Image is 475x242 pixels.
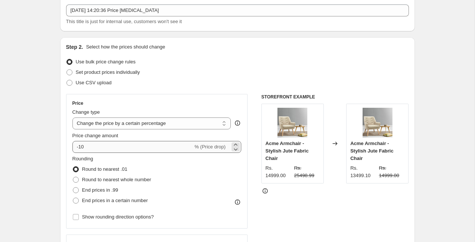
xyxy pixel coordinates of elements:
[82,177,151,182] span: Round to nearest whole number
[72,109,100,115] span: Change type
[66,43,83,51] h2: Step 2.
[350,164,376,179] div: Rs. 13499.10
[66,19,182,24] span: This title is just for internal use, customers won't see it
[266,164,291,179] div: Rs. 14999.00
[72,133,118,138] span: Price change amount
[277,108,307,138] img: acme-armchair-stylish-jute-fabric-chair-9009493_80x.jpg
[379,164,405,179] strike: Rs. 14999.00
[350,141,394,161] span: Acme Armchair - Stylish Jute Fabric Chair
[86,43,165,51] p: Select how the prices should change
[72,141,193,153] input: -15
[195,144,226,150] span: % (Price drop)
[82,214,154,220] span: Show rounding direction options?
[266,141,309,161] span: Acme Armchair - Stylish Jute Fabric Chair
[76,69,140,75] span: Set product prices individually
[82,198,148,203] span: End prices in a certain number
[66,4,409,16] input: 30% off holiday sale
[82,187,118,193] span: End prices in .99
[72,156,93,161] span: Rounding
[261,94,409,100] h6: STOREFRONT EXAMPLE
[76,59,136,65] span: Use bulk price change rules
[82,166,127,172] span: Round to nearest .01
[363,108,392,138] img: acme-armchair-stylish-jute-fabric-chair-9009493_80x.jpg
[294,164,320,179] strike: Rs. 25498.99
[234,119,241,127] div: help
[72,100,83,106] h3: Price
[76,80,112,85] span: Use CSV upload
